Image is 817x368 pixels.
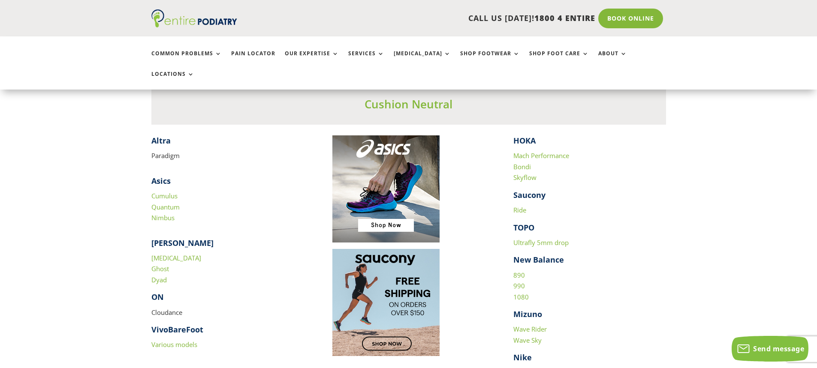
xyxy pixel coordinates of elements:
[753,344,804,353] span: Send message
[513,293,529,301] a: 1080
[151,340,197,349] a: Various models
[151,238,214,248] strong: [PERSON_NAME]
[513,271,525,279] a: 890
[348,51,384,69] a: Services
[151,71,194,90] a: Locations
[151,275,167,284] a: Dyad
[513,135,536,146] strong: HOKA
[151,135,304,150] h4: ​
[394,51,451,69] a: [MEDICAL_DATA]
[513,206,526,214] a: Ride
[151,135,171,146] strong: Altra
[513,352,532,362] strong: Nike
[534,13,595,23] span: 1800 4 ENTIRE
[151,176,171,186] strong: Asics
[270,13,595,24] p: CALL US [DATE]!
[598,9,663,28] a: Book Online
[151,191,178,200] a: Cumulus
[513,238,569,247] a: Ultrafly 5mm drop
[151,9,237,27] img: logo (1)
[151,254,201,262] a: [MEDICAL_DATA]
[151,292,164,302] strong: ON
[151,150,304,162] p: Paradigm
[513,309,542,319] strong: Mizuno
[598,51,627,69] a: About
[231,51,275,69] a: Pain Locator
[285,51,339,69] a: Our Expertise
[513,162,531,171] a: Bondi
[513,281,525,290] a: 990
[513,222,534,233] strong: TOPO
[151,324,203,335] strong: VivoBareFoot
[460,51,520,69] a: Shop Footwear
[513,151,569,160] a: Mach Performance
[151,213,175,222] a: Nimbus
[513,325,547,333] a: Wave Rider
[151,51,222,69] a: Common Problems
[513,254,564,265] strong: New Balance
[529,51,589,69] a: Shop Foot Care
[151,264,169,273] a: Ghost
[151,21,237,29] a: Entire Podiatry
[513,190,546,200] strong: Saucony
[151,203,180,211] a: Quantum
[732,336,808,362] button: Send message
[513,173,537,182] a: Skyflow
[151,96,666,116] h3: Cushion Neutral
[151,307,304,325] p: Cloudance
[513,336,542,344] a: Wave Sky
[332,135,440,242] img: Image to click to buy ASIC shoes online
